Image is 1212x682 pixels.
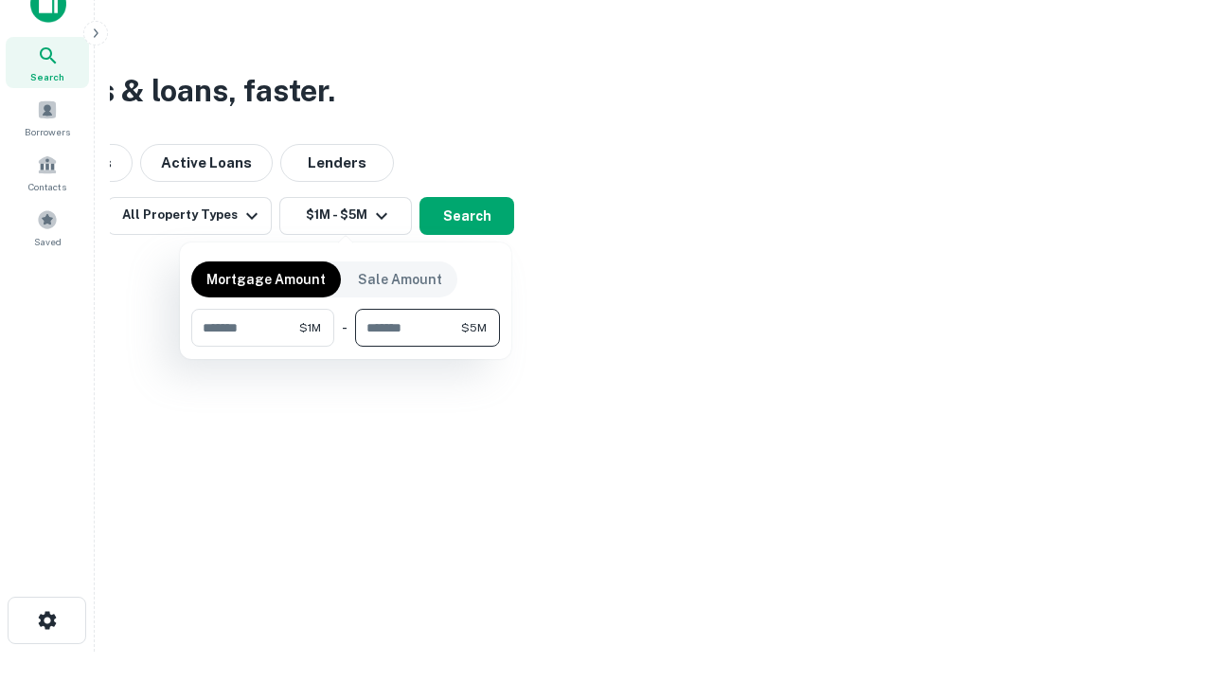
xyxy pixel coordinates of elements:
[206,269,326,290] p: Mortgage Amount
[358,269,442,290] p: Sale Amount
[1117,530,1212,621] iframe: Chat Widget
[461,319,487,336] span: $5M
[342,309,348,347] div: -
[299,319,321,336] span: $1M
